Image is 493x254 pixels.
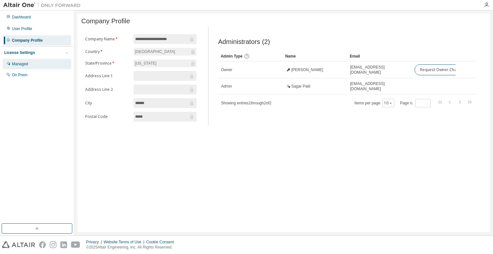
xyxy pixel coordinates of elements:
p: © 2025 Altair Engineering, Inc. All Rights Reserved. [86,245,178,250]
span: Showing entries 1 through 2 of 2 [221,101,271,105]
label: Company Name [85,37,130,42]
div: Privacy [86,239,104,245]
div: Name [285,51,345,61]
img: youtube.svg [71,241,80,248]
span: Sagar Patil [291,84,310,89]
span: [EMAIL_ADDRESS][DOMAIN_NAME] [350,81,409,91]
span: Admin Type [221,54,243,58]
div: On Prem [12,72,27,78]
div: User Profile [12,26,32,31]
span: Company Profile [81,17,130,25]
span: [EMAIL_ADDRESS][DOMAIN_NAME] [350,65,409,75]
div: Dashboard [12,15,31,20]
div: Cookie Consent [146,239,177,245]
label: Address Line 1 [85,73,130,79]
div: Email [350,51,409,61]
span: Page n. [400,99,431,107]
div: License Settings [4,50,35,55]
div: Website Terms of Use [104,239,146,245]
img: Altair One [3,2,84,8]
div: [US_STATE] [134,59,196,67]
span: [PERSON_NAME] [291,67,323,72]
label: Address Line 2 [85,87,130,92]
div: [US_STATE] [134,60,157,67]
label: State/Province [85,61,130,66]
button: 10 [384,101,393,106]
label: Postal Code [85,114,130,119]
span: Administrators (2) [218,38,270,46]
img: facebook.svg [39,241,46,248]
span: Admin [221,84,232,89]
img: instagram.svg [50,241,56,248]
label: City [85,101,130,106]
div: Managed [12,61,28,67]
img: linkedin.svg [60,241,67,248]
div: Company Profile [12,38,43,43]
img: altair_logo.svg [2,241,35,248]
span: Items per page [355,99,394,107]
div: [GEOGRAPHIC_DATA] [134,48,176,55]
span: Owner [221,67,232,72]
button: Request Owner Change [415,64,469,75]
div: [GEOGRAPHIC_DATA] [134,48,196,56]
label: Country [85,49,130,54]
